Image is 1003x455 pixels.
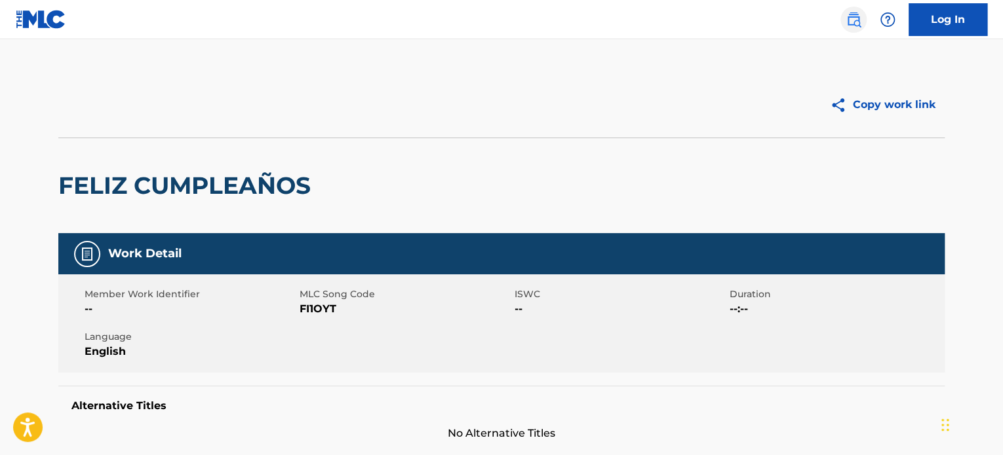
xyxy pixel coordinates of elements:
[79,246,95,262] img: Work Detail
[880,12,895,27] img: help
[85,301,296,317] span: --
[58,171,317,200] h2: FELIZ CUMPLEAÑOS
[941,405,949,445] div: Arrastrar
[821,88,945,121] button: Copy work link
[300,301,511,317] span: FI1OYT
[515,287,726,301] span: ISWC
[840,7,867,33] a: Public Search
[300,287,511,301] span: MLC Song Code
[730,301,941,317] span: --:--
[937,392,1003,455] div: Widget de chat
[830,97,853,113] img: Copy work link
[58,426,945,441] span: No Alternative Titles
[16,10,66,29] img: MLC Logo
[85,344,296,359] span: English
[937,392,1003,455] iframe: Chat Widget
[108,246,182,261] h5: Work Detail
[730,287,941,301] span: Duration
[875,7,901,33] div: Help
[909,3,987,36] a: Log In
[85,330,296,344] span: Language
[515,301,726,317] span: --
[85,287,296,301] span: Member Work Identifier
[846,12,861,27] img: search
[71,399,932,412] h5: Alternative Titles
